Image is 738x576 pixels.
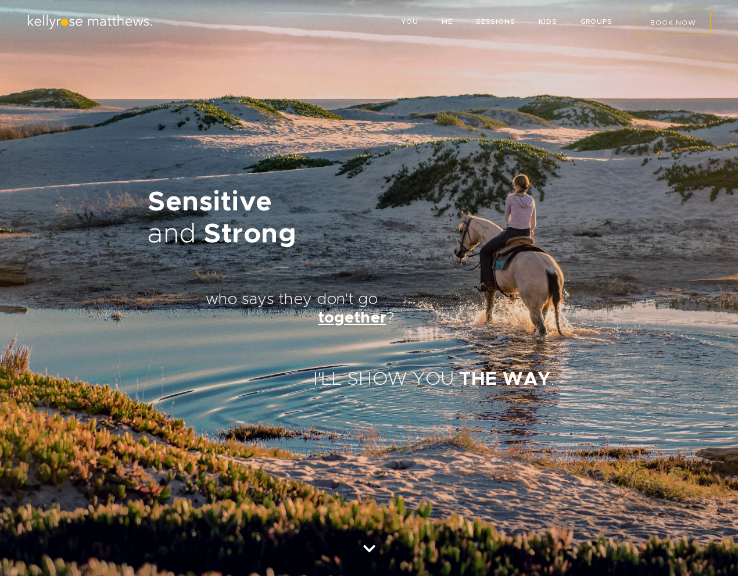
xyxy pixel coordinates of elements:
span: THE WAY [459,370,551,389]
span: who says they don't go [206,292,378,307]
span: BOOK NOW [650,19,696,26]
iframe: Toggle Customer Support [680,518,715,553]
a: KIDS [539,18,557,25]
a: ME [442,18,453,25]
span: and [148,221,196,248]
span: . [551,370,555,389]
span: Sensitive [148,189,273,216]
span: I'LL SHOW YOU [313,370,454,389]
span: ? [386,310,394,326]
a: YOU [401,18,418,25]
img: Kellyrose Matthews logo [26,15,154,30]
a: Kellyrose Matthews logo [26,21,154,32]
u: together [318,310,386,326]
a: BOOK NOW [636,9,711,35]
span: Strong [203,221,296,248]
a: SESSIONS [476,18,515,25]
a: GROUPS [581,18,612,25]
